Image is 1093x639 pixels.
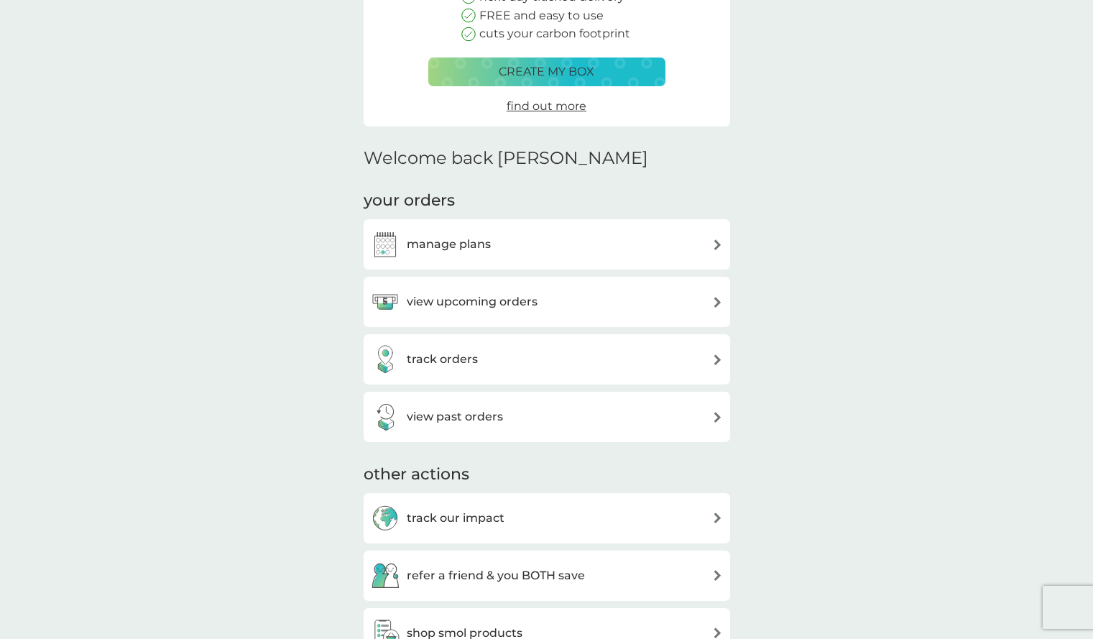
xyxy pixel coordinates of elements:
img: arrow right [712,627,723,638]
h3: view upcoming orders [407,293,538,311]
p: create my box [499,63,594,81]
h3: track our impact [407,509,504,528]
h3: track orders [407,350,478,369]
img: arrow right [712,570,723,581]
h3: other actions [364,464,469,486]
button: create my box [428,58,665,86]
h3: view past orders [407,408,503,426]
p: FREE and easy to use [479,6,604,25]
h3: manage plans [407,235,491,254]
h3: refer a friend & you BOTH save [407,566,585,585]
p: cuts your carbon footprint [479,24,630,43]
img: arrow right [712,412,723,423]
h2: Welcome back [PERSON_NAME] [364,148,648,169]
span: find out more [507,99,586,113]
h3: your orders [364,190,455,212]
img: arrow right [712,239,723,250]
a: find out more [507,97,586,116]
img: arrow right [712,512,723,523]
img: arrow right [712,354,723,365]
img: arrow right [712,297,723,308]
